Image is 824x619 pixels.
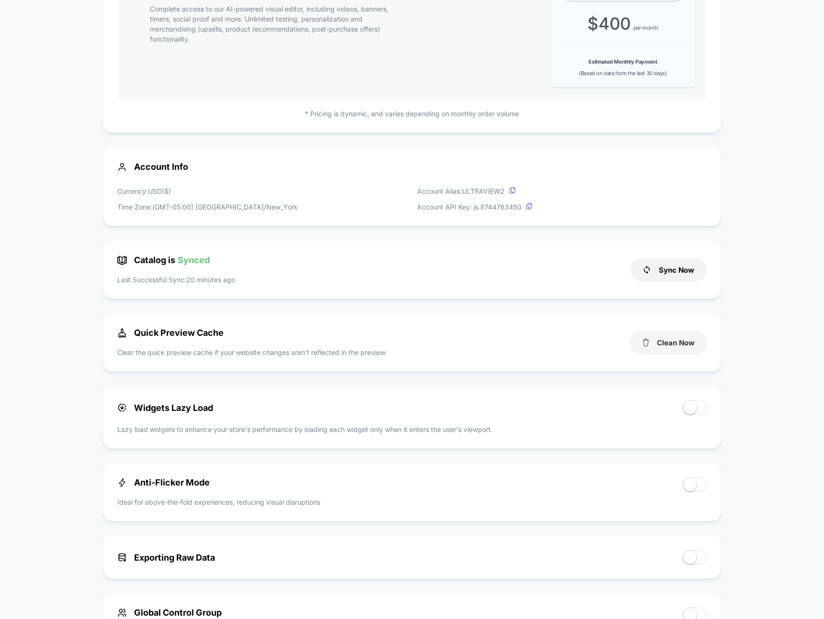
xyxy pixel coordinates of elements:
[117,424,707,434] p: Lazy load widgets to enhance your store's performance by loading each widget only when it enters ...
[117,328,224,338] span: Quick Preview Cache
[117,186,298,196] p: Currency: USD ( $ )
[417,202,532,212] p: Account API Key: js. 8744763450
[117,553,215,563] span: Exporting Raw Data
[588,58,657,65] b: Estimated Monthly Payment
[117,347,387,357] p: Clear the quick preview cache if your website changes aren’t reflected in the preview.
[117,497,320,507] p: Ideal for above-the-fold experiences, reducing visual disruptions
[587,13,631,33] span: $ 400
[117,109,707,119] p: * Pricing is dynamic, and varies depending on monthly order volume
[150,4,407,44] p: Complete access to our AI-powered visual editor, including videos, banners, timers, social proof ...
[117,477,210,487] span: Anti-Flicker Mode
[117,255,210,265] span: Catalog is
[630,258,707,282] button: Sync Now
[630,331,707,354] button: Clean Now
[117,162,707,172] span: Account Info
[117,202,298,212] p: Time Zone: (GMT-05:00) [GEOGRAPHIC_DATA]/New_York
[633,24,658,31] span: per month
[117,275,235,285] p: Last Successful Sync: 20 minutes ago
[178,255,210,265] span: Synced
[417,186,532,196] p: Account Alias: ULTRAVIEW2
[117,608,222,618] span: Global Control Group
[579,70,666,77] span: (Based on data from the last 30 days)
[117,403,213,413] span: Widgets Lazy Load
